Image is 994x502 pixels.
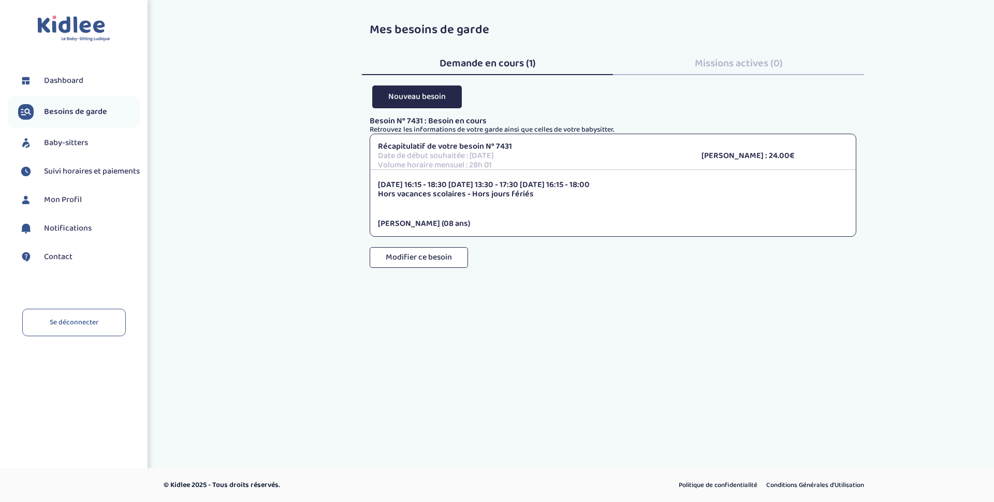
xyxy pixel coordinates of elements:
[18,104,140,120] a: Besoins de garde
[18,73,140,89] a: Dashboard
[18,192,140,208] a: Mon Profil
[18,221,34,236] img: notification.svg
[763,479,868,492] a: Conditions Générales d’Utilisation
[378,151,686,161] p: Date de début souhaitée : [DATE]
[18,221,140,236] a: Notifications
[695,55,783,71] span: Missions actives (0)
[18,73,34,89] img: dashboard.svg
[44,75,83,87] span: Dashboard
[378,161,686,170] p: Volume horaire mensuel : 28h 01
[164,480,541,491] p: © Kidlee 2025 - Tous droits réservés.
[440,55,536,71] span: Demande en cours (1)
[18,164,140,179] a: Suivi horaires et paiements
[675,479,761,492] a: Politique de confidentialité
[378,217,470,230] span: [PERSON_NAME] (08 ans)
[44,251,72,263] span: Contact
[18,135,34,151] img: babysitters.svg
[372,85,462,108] button: Nouveau besoin
[370,20,489,40] span: Mes besoins de garde
[18,249,140,265] a: Contact
[22,309,126,336] a: Se déconnecter
[44,165,140,178] span: Suivi horaires et paiements
[701,151,848,161] p: [PERSON_NAME] : 24.00€
[370,126,856,134] p: Retrouvez les informations de votre garde ainsi que celles de votre babysitter.
[18,164,34,179] img: suivihoraire.svg
[37,16,110,42] img: logo.svg
[44,106,107,118] span: Besoins de garde
[44,137,88,149] span: Baby-sitters
[370,247,468,268] button: Modifier ce besoin
[378,190,848,199] p: Hors vacances scolaires - Hors jours fériés
[370,117,856,126] p: Besoin N° 7431 : Besoin en cours
[370,257,468,277] a: Modifier ce besoin
[44,194,82,206] span: Mon Profil
[18,104,34,120] img: besoin.svg
[18,249,34,265] img: contact.svg
[18,192,34,208] img: profil.svg
[378,180,848,190] p: [DATE] 16:15 - 18:30 [DATE] 13:30 - 17:30 [DATE] 16:15 - 18:00
[378,142,686,151] p: Récapitulatif de votre besoin N° 7431
[18,135,140,151] a: Baby-sitters
[44,222,92,235] span: Notifications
